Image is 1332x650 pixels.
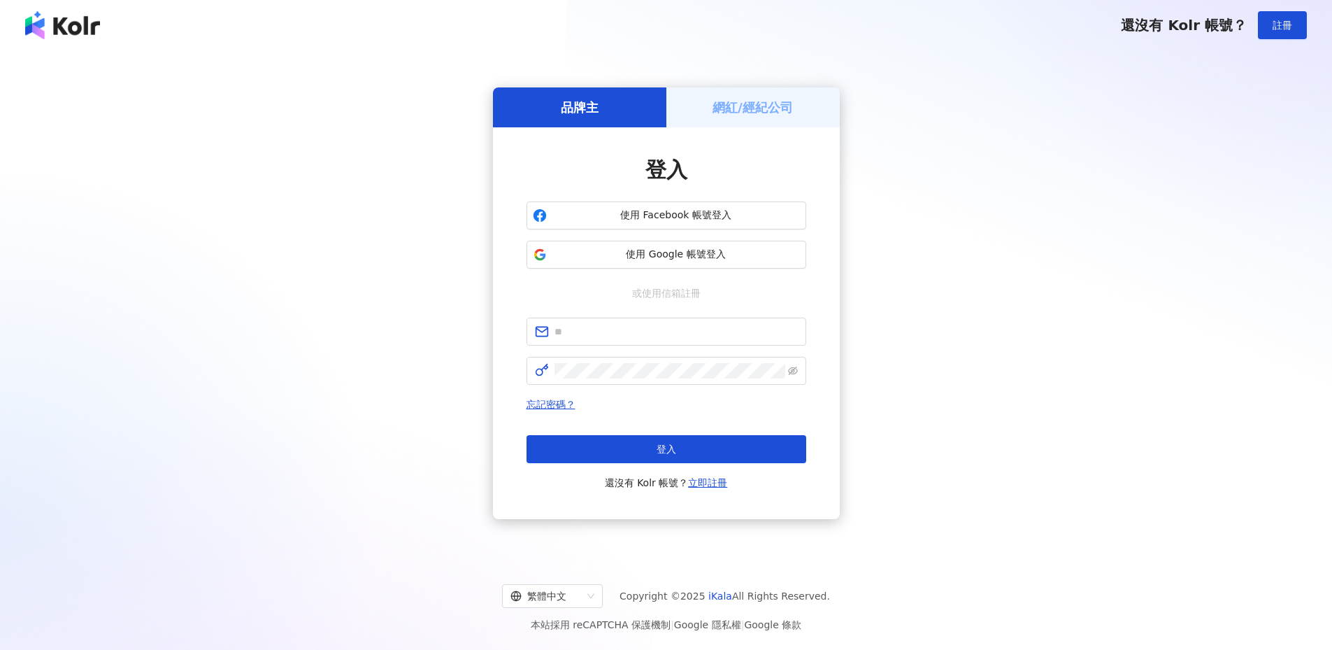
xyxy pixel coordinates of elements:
[688,477,727,488] a: 立即註冊
[527,435,806,463] button: 登入
[645,157,687,182] span: 登入
[25,11,100,39] img: logo
[527,241,806,269] button: 使用 Google 帳號登入
[1258,11,1307,39] button: 註冊
[620,588,830,605] span: Copyright © 2025 All Rights Reserved.
[671,619,674,630] span: |
[552,248,800,262] span: 使用 Google 帳號登入
[788,366,798,376] span: eye-invisible
[561,99,599,116] h5: 品牌主
[1273,20,1292,31] span: 註冊
[531,616,801,633] span: 本站採用 reCAPTCHA 保護機制
[712,99,793,116] h5: 網紅/經紀公司
[622,285,710,301] span: 或使用信箱註冊
[527,202,806,229] button: 使用 Facebook 帳號登入
[510,585,582,607] div: 繁體中文
[1121,17,1247,34] span: 還沒有 Kolr 帳號？
[744,619,801,630] a: Google 條款
[605,474,728,491] span: 還沒有 Kolr 帳號？
[527,399,575,410] a: 忘記密碼？
[552,209,800,222] span: 使用 Facebook 帳號登入
[674,619,741,630] a: Google 隱私權
[708,591,732,602] a: iKala
[741,619,745,630] span: |
[657,444,676,455] span: 登入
